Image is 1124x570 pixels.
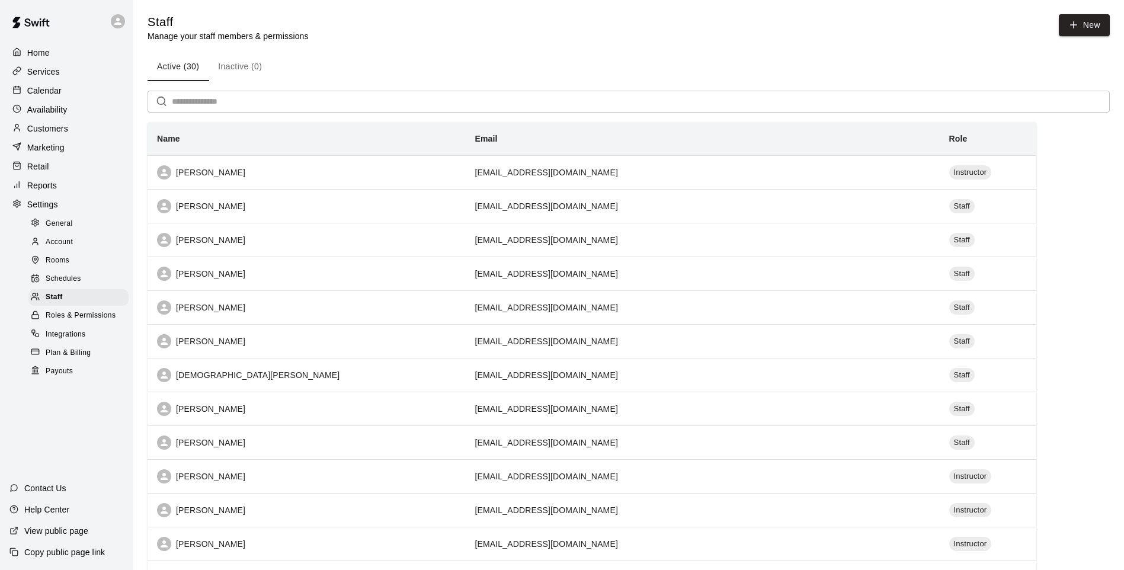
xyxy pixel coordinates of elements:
span: Rooms [46,255,69,267]
span: Staff [949,268,975,280]
div: Staff [28,289,129,306]
p: Availability [27,104,68,116]
a: Marketing [9,139,124,156]
span: Instructor [949,167,992,178]
a: New [1059,14,1110,36]
a: Retail [9,158,124,175]
p: Copy public page link [24,546,105,558]
p: Manage your staff members & permissions [148,30,309,42]
div: Roles & Permissions [28,308,129,324]
div: General [28,216,129,232]
a: Schedules [28,270,133,289]
td: [EMAIL_ADDRESS][DOMAIN_NAME] [465,189,939,223]
p: Home [27,47,50,59]
a: Roles & Permissions [28,307,133,325]
button: Active (30) [148,53,209,81]
td: [EMAIL_ADDRESS][DOMAIN_NAME] [465,392,939,425]
div: Instructor [949,165,992,180]
a: Account [28,233,133,251]
span: Roles & Permissions [46,310,116,322]
span: Staff [949,437,975,449]
span: Integrations [46,329,86,341]
div: [PERSON_NAME] [157,402,456,416]
div: Staff [949,402,975,416]
div: Schedules [28,271,129,287]
td: [EMAIL_ADDRESS][DOMAIN_NAME] [465,155,939,189]
td: [EMAIL_ADDRESS][DOMAIN_NAME] [465,257,939,290]
div: [PERSON_NAME] [157,435,456,450]
td: [EMAIL_ADDRESS][DOMAIN_NAME] [465,459,939,493]
span: Payouts [46,366,73,377]
div: [PERSON_NAME] [157,199,456,213]
td: [EMAIL_ADDRESS][DOMAIN_NAME] [465,223,939,257]
span: Instructor [949,539,992,550]
p: Calendar [27,85,62,97]
p: Customers [27,123,68,135]
td: [EMAIL_ADDRESS][DOMAIN_NAME] [465,358,939,392]
div: Instructor [949,503,992,517]
a: Calendar [9,82,124,100]
td: [EMAIL_ADDRESS][DOMAIN_NAME] [465,324,939,358]
span: Staff [949,370,975,381]
a: Settings [9,196,124,213]
span: Staff [949,302,975,313]
a: Plan & Billing [28,344,133,362]
td: [EMAIL_ADDRESS][DOMAIN_NAME] [465,527,939,561]
div: [DEMOGRAPHIC_DATA][PERSON_NAME] [157,368,456,382]
span: Staff [46,292,63,303]
span: Staff [949,235,975,246]
span: Plan & Billing [46,347,91,359]
span: Schedules [46,273,81,285]
span: Staff [949,201,975,212]
span: Instructor [949,471,992,482]
a: Rooms [28,252,133,270]
a: Staff [28,289,133,307]
b: Name [157,134,180,143]
div: [PERSON_NAME] [157,267,456,281]
td: [EMAIL_ADDRESS][DOMAIN_NAME] [465,290,939,324]
div: [PERSON_NAME] [157,300,456,315]
span: Staff [949,404,975,415]
div: Staff [949,233,975,247]
a: Integrations [28,325,133,344]
p: Settings [27,198,58,210]
div: Availability [9,101,124,119]
div: Rooms [28,252,129,269]
h5: Staff [148,14,309,30]
button: Inactive (0) [209,53,271,81]
div: [PERSON_NAME] [157,165,456,180]
div: Staff [949,267,975,281]
a: Reports [9,177,124,194]
a: Services [9,63,124,81]
div: Staff [949,368,975,382]
a: General [28,214,133,233]
div: Staff [949,334,975,348]
b: Email [475,134,497,143]
div: [PERSON_NAME] [157,334,456,348]
p: Marketing [27,142,65,153]
span: Staff [949,336,975,347]
p: Help Center [24,504,69,515]
a: Home [9,44,124,62]
b: Role [949,134,968,143]
a: Customers [9,120,124,137]
p: Reports [27,180,57,191]
p: View public page [24,525,88,537]
span: General [46,218,73,230]
p: Services [27,66,60,78]
div: [PERSON_NAME] [157,537,456,551]
div: [PERSON_NAME] [157,469,456,483]
div: [PERSON_NAME] [157,233,456,247]
div: [PERSON_NAME] [157,503,456,517]
div: Account [28,234,129,251]
p: Retail [27,161,49,172]
a: Payouts [28,362,133,380]
div: Staff [949,435,975,450]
